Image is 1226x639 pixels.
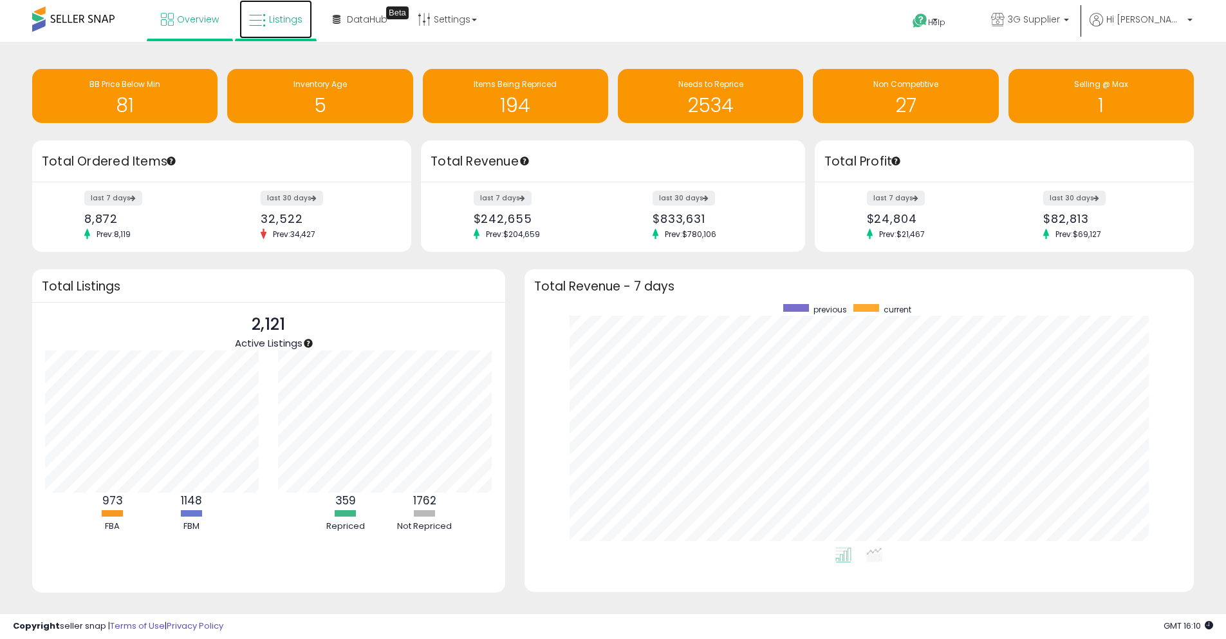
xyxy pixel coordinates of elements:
span: DataHub [347,13,387,26]
span: 3G Supplier [1008,13,1060,26]
label: last 7 days [867,191,925,205]
label: last 30 days [653,191,715,205]
div: $833,631 [653,212,783,225]
div: Tooltip anchor [890,155,902,167]
div: FBA [74,520,151,533]
span: 2025-10-14 16:10 GMT [1164,620,1213,632]
h3: Total Revenue - 7 days [534,281,1184,291]
span: Inventory Age [293,79,347,90]
h1: 5 [234,95,406,116]
a: BB Price Below Min 81 [32,69,218,123]
h3: Total Listings [42,281,496,291]
a: Privacy Policy [167,620,223,632]
strong: Copyright [13,620,60,632]
a: Terms of Use [110,620,165,632]
span: Prev: $204,659 [479,229,546,240]
span: Help [928,17,945,28]
span: Prev: $780,106 [658,229,723,240]
div: $24,804 [867,212,995,225]
div: $82,813 [1043,212,1171,225]
span: Needs to Reprice [678,79,743,90]
label: last 7 days [474,191,532,205]
span: BB Price Below Min [89,79,160,90]
div: Tooltip anchor [519,155,530,167]
a: Inventory Age 5 [227,69,413,123]
div: seller snap | | [13,620,223,633]
b: 359 [335,493,356,508]
span: Listings [269,13,302,26]
span: Non Competitive [873,79,938,90]
h1: 194 [429,95,602,116]
div: 8,872 [84,212,212,225]
span: Prev: $21,467 [873,229,931,240]
a: Hi [PERSON_NAME] [1090,13,1193,42]
span: current [884,304,911,315]
div: Tooltip anchor [386,6,409,19]
div: $242,655 [474,212,604,225]
span: Hi [PERSON_NAME] [1106,13,1184,26]
p: 2,121 [235,312,302,337]
div: Tooltip anchor [165,155,177,167]
b: 1762 [413,493,436,508]
a: Needs to Reprice 2534 [618,69,803,123]
h1: 2534 [624,95,797,116]
div: Tooltip anchor [302,338,314,349]
div: FBM [153,520,230,533]
h3: Total Ordered Items [42,153,402,171]
h3: Total Profit [824,153,1184,171]
a: Help [902,3,971,42]
span: Prev: 8,119 [90,229,137,240]
h1: 1 [1015,95,1187,116]
div: Repriced [307,520,384,533]
span: Active Listings [235,336,302,350]
span: Overview [177,13,219,26]
a: Items Being Repriced 194 [423,69,608,123]
div: Not Repriced [386,520,463,533]
span: Selling @ Max [1074,79,1128,90]
span: previous [813,304,847,315]
a: Non Competitive 27 [813,69,998,123]
h1: 81 [39,95,211,116]
span: Prev: $69,127 [1049,229,1108,240]
label: last 30 days [1043,191,1106,205]
h3: Total Revenue [431,153,795,171]
span: Prev: 34,427 [266,229,322,240]
div: 32,522 [261,212,389,225]
h1: 27 [819,95,992,116]
a: Selling @ Max 1 [1008,69,1194,123]
i: Get Help [912,13,928,29]
label: last 30 days [261,191,323,205]
b: 1148 [181,493,202,508]
label: last 7 days [84,191,142,205]
b: 973 [102,493,123,508]
span: Items Being Repriced [474,79,557,90]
